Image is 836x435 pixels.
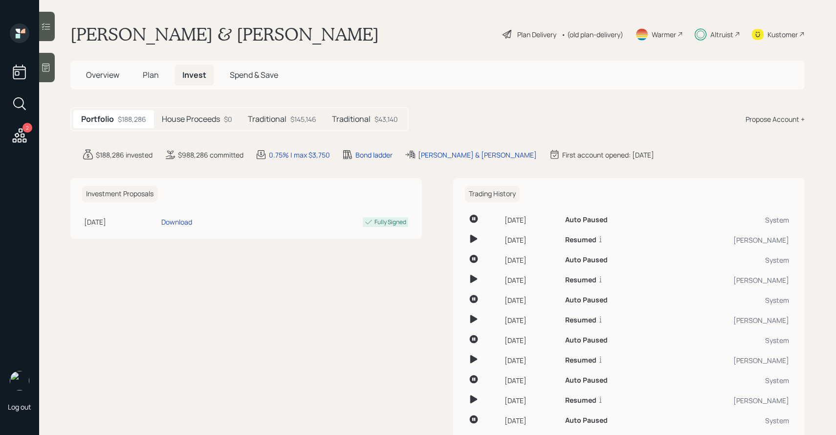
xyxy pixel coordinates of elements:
[565,216,608,224] h6: Auto Paused
[668,295,789,305] div: System
[565,336,608,344] h6: Auto Paused
[355,150,393,160] div: Bond ladder
[8,402,31,412] div: Log out
[230,69,278,80] span: Spend & Save
[162,114,220,124] h5: House Proceeds
[82,186,157,202] h6: Investment Proposals
[248,114,286,124] h5: Traditional
[565,396,596,405] h6: Resumed
[81,114,114,124] h5: Portfolio
[668,355,789,366] div: [PERSON_NAME]
[374,218,406,227] div: Fully Signed
[374,114,398,124] div: $43,140
[565,316,596,324] h6: Resumed
[505,215,557,225] div: [DATE]
[10,371,29,390] img: sami-boghos-headshot.png
[565,276,596,284] h6: Resumed
[182,69,206,80] span: Invest
[505,255,557,265] div: [DATE]
[269,150,330,160] div: 0.75% | max $3,750
[652,29,676,40] div: Warmer
[565,296,608,304] h6: Auto Paused
[505,415,557,426] div: [DATE]
[118,114,146,124] div: $188,286
[70,23,379,45] h1: [PERSON_NAME] & [PERSON_NAME]
[668,275,789,285] div: [PERSON_NAME]
[505,235,557,245] div: [DATE]
[565,356,596,365] h6: Resumed
[161,217,192,227] div: Download
[505,295,557,305] div: [DATE]
[178,150,243,160] div: $988,286 committed
[668,375,789,386] div: System
[668,335,789,345] div: System
[224,114,232,124] div: $0
[465,186,520,202] h6: Trading History
[505,275,557,285] div: [DATE]
[565,416,608,425] h6: Auto Paused
[290,114,316,124] div: $145,146
[565,376,608,385] h6: Auto Paused
[746,114,805,124] div: Propose Account +
[668,415,789,426] div: System
[668,215,789,225] div: System
[768,29,798,40] div: Kustomer
[418,150,537,160] div: [PERSON_NAME] & [PERSON_NAME]
[668,255,789,265] div: System
[332,114,371,124] h5: Traditional
[22,123,32,133] div: 2
[668,395,789,406] div: [PERSON_NAME]
[565,236,596,244] h6: Resumed
[517,29,556,40] div: Plan Delivery
[505,375,557,386] div: [DATE]
[505,395,557,406] div: [DATE]
[505,335,557,345] div: [DATE]
[562,150,654,160] div: First account opened: [DATE]
[710,29,733,40] div: Altruist
[561,29,623,40] div: • (old plan-delivery)
[86,69,119,80] span: Overview
[505,355,557,366] div: [DATE]
[668,315,789,325] div: [PERSON_NAME]
[96,150,153,160] div: $188,286 invested
[505,315,557,325] div: [DATE]
[668,235,789,245] div: [PERSON_NAME]
[143,69,159,80] span: Plan
[565,256,608,264] h6: Auto Paused
[84,217,157,227] div: [DATE]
